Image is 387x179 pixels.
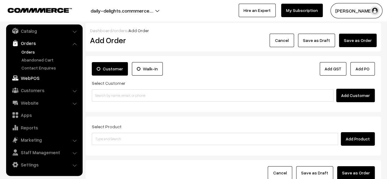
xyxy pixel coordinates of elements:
[320,62,346,76] a: Add GST
[128,28,149,33] span: Add Order
[350,62,375,76] button: Add PO
[8,122,80,133] a: Reports
[8,73,80,84] a: WebPOS
[90,27,377,34] div: / /
[8,97,80,108] a: Website
[8,85,80,96] a: Customers
[8,110,80,121] a: Apps
[270,34,294,47] button: Cancel
[8,147,80,158] a: Staff Management
[370,6,379,15] img: user
[330,3,382,18] button: [PERSON_NAME]…
[298,34,335,47] button: Save as Draft
[92,123,121,130] label: Select Product
[341,132,375,146] button: Add Product
[281,4,323,17] a: My Subscription
[8,8,72,13] img: COMMMERCE
[8,38,80,49] a: Orders
[92,89,333,102] input: Search by name, email, or phone
[8,6,61,13] a: COMMMERCE
[92,62,128,76] label: Customer
[132,62,163,76] label: Walk-In
[336,89,375,102] button: Add Customer
[90,35,179,45] h2: Add Order
[239,4,276,17] a: Hire an Expert
[92,133,338,145] input: Type and Search
[339,34,377,47] button: Save as Order
[20,49,80,55] a: Orders
[20,65,80,71] a: Contact Enquires
[8,134,80,145] a: Marketing
[92,80,125,86] label: Select Customer
[20,57,80,63] a: Abandoned Cart
[114,28,127,33] a: orders
[69,3,175,18] button: daily-delights.commmerce.…
[8,159,80,170] a: Settings
[8,25,80,36] a: Catalog
[90,28,112,33] a: Dashboard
